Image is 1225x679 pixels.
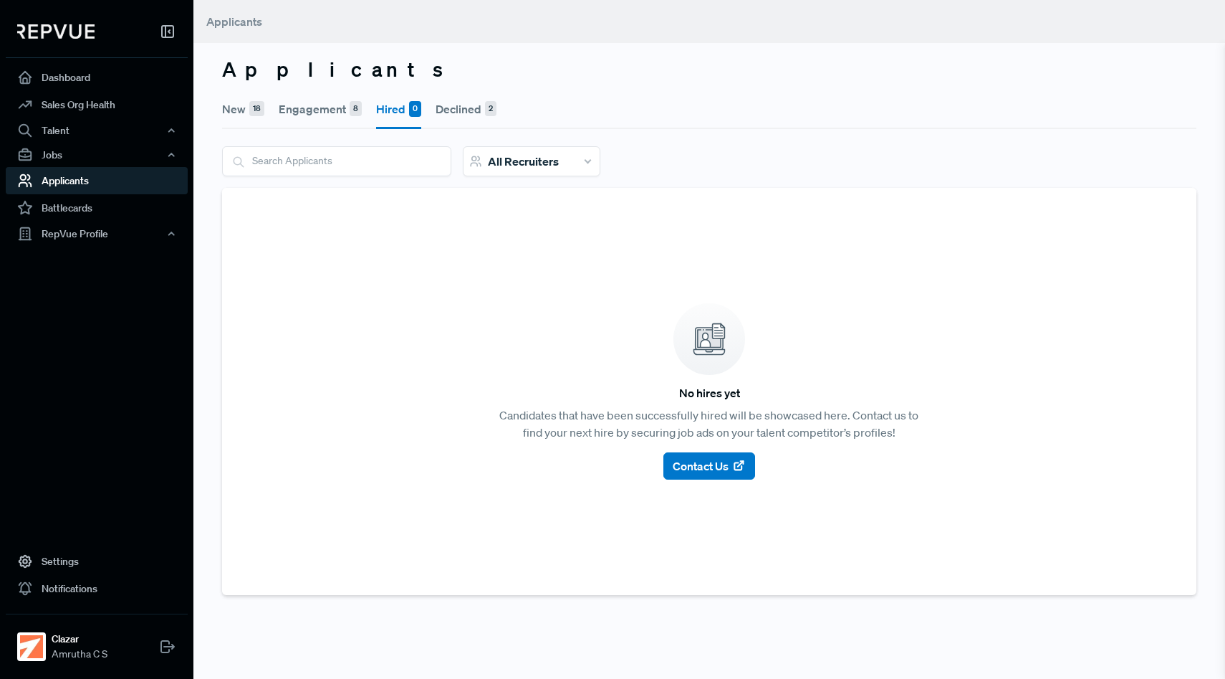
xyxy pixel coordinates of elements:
h6: No hires yet [679,386,740,400]
button: New18 [222,89,264,129]
a: ClazarClazarAmrutha C S [6,614,188,668]
button: RepVue Profile [6,222,188,246]
button: Engagement8 [279,89,362,129]
a: Sales Org Health [6,91,188,118]
img: Clazar [20,635,43,658]
span: Amrutha C S [52,647,107,662]
h3: Applicants [222,57,1196,82]
button: Declined2 [436,89,496,129]
a: Settings [6,548,188,575]
a: Applicants [6,167,188,194]
span: All Recruiters [488,154,559,168]
span: Contact Us [673,457,729,475]
div: 8 [350,101,362,117]
input: Search Applicants [223,147,451,175]
a: Dashboard [6,64,188,91]
img: RepVue [17,24,95,39]
button: Contact Us [663,452,755,480]
span: Applicants [206,14,262,29]
a: Battlecards [6,194,188,222]
p: Candidates that have been successfully hired will be showcased here. Contact us to find your next... [498,407,921,441]
strong: Clazar [52,632,107,647]
div: 18 [249,101,264,117]
div: 0 [409,101,421,117]
div: 2 [485,101,496,117]
button: Talent [6,118,188,143]
button: Hired0 [376,89,421,129]
button: Jobs [6,143,188,167]
a: Notifications [6,575,188,602]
